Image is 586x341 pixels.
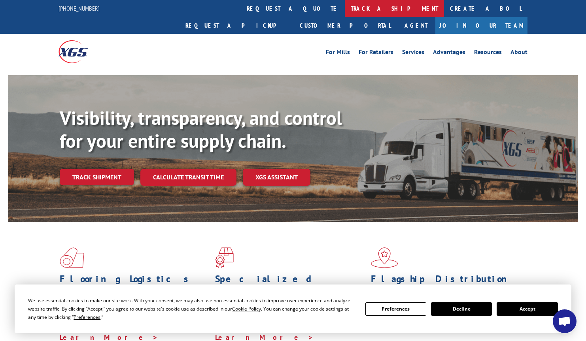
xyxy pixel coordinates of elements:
[326,49,350,58] a: For Mills
[435,17,527,34] a: Join Our Team
[60,274,209,297] h1: Flooring Logistics Solutions
[243,169,310,186] a: XGS ASSISTANT
[397,17,435,34] a: Agent
[402,49,424,58] a: Services
[59,4,100,12] a: [PHONE_NUMBER]
[28,296,355,321] div: We use essential cookies to make our site work. With your consent, we may also use non-essential ...
[74,314,100,320] span: Preferences
[371,247,398,268] img: xgs-icon-flagship-distribution-model-red
[359,49,393,58] a: For Retailers
[474,49,502,58] a: Resources
[232,305,261,312] span: Cookie Policy
[60,106,342,153] b: Visibility, transparency, and control for your entire supply chain.
[431,302,492,316] button: Decline
[215,247,234,268] img: xgs-icon-focused-on-flooring-red
[553,309,577,333] div: Open chat
[215,274,365,297] h1: Specialized Freight Experts
[180,17,294,34] a: Request a pickup
[15,284,571,333] div: Cookie Consent Prompt
[433,49,465,58] a: Advantages
[294,17,397,34] a: Customer Portal
[140,169,236,186] a: Calculate transit time
[371,274,520,297] h1: Flagship Distribution Model
[497,302,558,316] button: Accept
[60,169,134,185] a: Track shipment
[365,302,426,316] button: Preferences
[510,49,527,58] a: About
[60,247,84,268] img: xgs-icon-total-supply-chain-intelligence-red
